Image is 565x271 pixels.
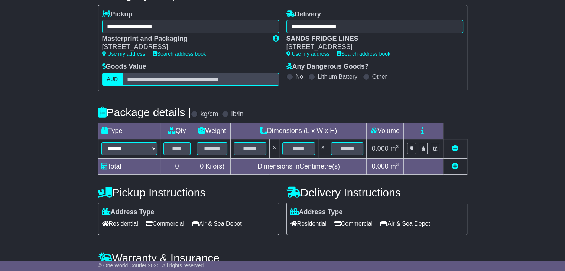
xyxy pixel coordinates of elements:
[286,35,456,43] div: SANDS FRIDGE LINES
[318,139,328,158] td: x
[231,123,367,139] td: Dimensions (L x W x H)
[286,43,456,51] div: [STREET_ADDRESS]
[231,110,243,118] label: lb/in
[153,51,206,57] a: Search address book
[102,10,133,19] label: Pickup
[146,218,184,229] span: Commercial
[98,158,160,174] td: Total
[200,163,204,170] span: 0
[102,208,155,216] label: Address Type
[160,158,194,174] td: 0
[286,10,321,19] label: Delivery
[102,218,138,229] span: Residential
[102,35,265,43] div: Masterprint and Packaging
[372,73,387,80] label: Other
[290,218,327,229] span: Residential
[334,218,373,229] span: Commercial
[286,63,369,71] label: Any Dangerous Goods?
[98,186,279,199] h4: Pickup Instructions
[318,73,357,80] label: Lithium Battery
[98,123,160,139] td: Type
[192,218,242,229] span: Air & Sea Depot
[396,144,399,149] sup: 3
[452,163,458,170] a: Add new item
[286,186,467,199] h4: Delivery Instructions
[98,252,467,264] h4: Warranty & Insurance
[290,208,343,216] label: Address Type
[231,158,367,174] td: Dimensions in Centimetre(s)
[372,145,389,152] span: 0.000
[380,218,430,229] span: Air & Sea Depot
[296,73,303,80] label: No
[98,106,191,118] h4: Package details |
[390,145,399,152] span: m
[452,145,458,152] a: Remove this item
[269,139,279,158] td: x
[200,110,218,118] label: kg/cm
[102,51,145,57] a: Use my address
[160,123,194,139] td: Qty
[194,158,231,174] td: Kilo(s)
[367,123,404,139] td: Volume
[194,123,231,139] td: Weight
[337,51,390,57] a: Search address book
[390,163,399,170] span: m
[98,262,205,268] span: © One World Courier 2025. All rights reserved.
[396,161,399,167] sup: 3
[372,163,389,170] span: 0.000
[286,51,329,57] a: Use my address
[102,73,123,86] label: AUD
[102,43,265,51] div: [STREET_ADDRESS]
[102,63,146,71] label: Goods Value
